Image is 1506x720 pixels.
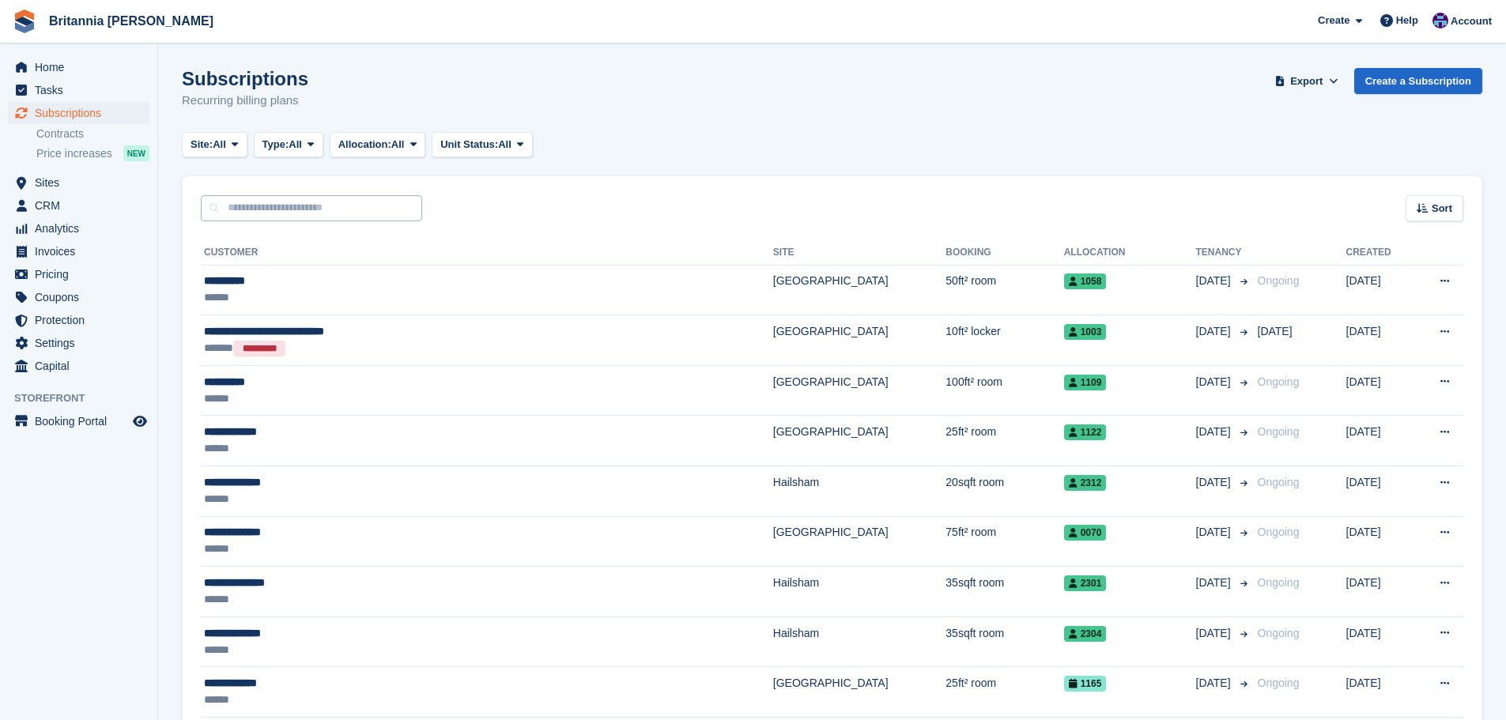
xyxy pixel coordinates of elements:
td: 25ft² room [945,416,1063,466]
td: [DATE] [1346,365,1414,416]
td: [DATE] [1346,265,1414,315]
span: 2301 [1064,575,1107,591]
a: menu [8,286,149,308]
span: Ongoing [1258,576,1300,589]
div: NEW [123,145,149,161]
span: 1003 [1064,324,1107,340]
span: 2312 [1064,475,1107,491]
td: [GEOGRAPHIC_DATA] [773,516,945,567]
td: 35sqft room [945,567,1063,617]
span: Invoices [35,240,130,262]
a: menu [8,217,149,239]
td: Hailsham [773,567,945,617]
td: [DATE] [1346,616,1414,667]
img: stora-icon-8386f47178a22dfd0bd8f6a31ec36ba5ce8667c1dd55bd0f319d3a0aa187defe.svg [13,9,36,33]
td: [GEOGRAPHIC_DATA] [773,365,945,416]
td: 100ft² room [945,365,1063,416]
span: 1165 [1064,676,1107,692]
a: menu [8,332,149,354]
span: Capital [35,355,130,377]
td: 50ft² room [945,265,1063,315]
span: All [289,137,302,153]
span: Ongoing [1258,274,1300,287]
td: 25ft² room [945,667,1063,718]
a: menu [8,263,149,285]
td: 75ft² room [945,516,1063,567]
span: Coupons [35,286,130,308]
a: menu [8,240,149,262]
button: Unit Status: All [432,132,532,158]
a: menu [8,172,149,194]
p: Recurring billing plans [182,92,308,110]
span: [DATE] [1196,625,1234,642]
td: [DATE] [1346,567,1414,617]
span: Home [35,56,130,78]
span: [DATE] [1196,675,1234,692]
th: Tenancy [1196,240,1251,266]
span: Account [1451,13,1492,29]
th: Customer [201,240,773,266]
span: [DATE] [1258,325,1293,337]
span: 0070 [1064,525,1107,541]
h1: Subscriptions [182,68,308,89]
td: [DATE] [1346,416,1414,466]
td: [GEOGRAPHIC_DATA] [773,265,945,315]
span: [DATE] [1196,323,1234,340]
span: Ongoing [1258,375,1300,388]
button: Site: All [182,132,247,158]
span: Sites [35,172,130,194]
img: Becca Clark [1432,13,1448,28]
span: 2304 [1064,626,1107,642]
td: 20sqft room [945,466,1063,517]
span: Ongoing [1258,425,1300,438]
a: Create a Subscription [1354,68,1482,94]
span: Ongoing [1258,526,1300,538]
span: All [391,137,405,153]
span: 1109 [1064,375,1107,390]
span: Allocation: [338,137,391,153]
a: menu [8,102,149,124]
a: Britannia [PERSON_NAME] [43,8,220,34]
span: Unit Status: [440,137,498,153]
span: Help [1396,13,1418,28]
td: [DATE] [1346,315,1414,366]
a: menu [8,309,149,331]
td: [DATE] [1346,667,1414,718]
a: menu [8,79,149,101]
span: Price increases [36,146,112,161]
button: Type: All [254,132,323,158]
span: Ongoing [1258,627,1300,639]
span: Settings [35,332,130,354]
span: Site: [191,137,213,153]
td: [DATE] [1346,516,1414,567]
td: Hailsham [773,616,945,667]
a: Contracts [36,126,149,141]
button: Export [1272,68,1342,94]
a: menu [8,56,149,78]
span: All [498,137,511,153]
td: 35sqft room [945,616,1063,667]
th: Booking [945,240,1063,266]
span: Storefront [14,390,157,406]
td: [GEOGRAPHIC_DATA] [773,416,945,466]
span: [DATE] [1196,474,1234,491]
a: menu [8,194,149,217]
a: Price increases NEW [36,145,149,162]
span: Export [1290,74,1323,89]
span: [DATE] [1196,524,1234,541]
span: Ongoing [1258,677,1300,689]
td: [GEOGRAPHIC_DATA] [773,667,945,718]
a: menu [8,410,149,432]
span: [DATE] [1196,575,1234,591]
th: Created [1346,240,1414,266]
td: 10ft² locker [945,315,1063,366]
span: Protection [35,309,130,331]
span: [DATE] [1196,273,1234,289]
td: Hailsham [773,466,945,517]
span: Subscriptions [35,102,130,124]
span: All [213,137,226,153]
td: [DATE] [1346,466,1414,517]
span: 1122 [1064,424,1107,440]
span: [DATE] [1196,374,1234,390]
span: Tasks [35,79,130,101]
